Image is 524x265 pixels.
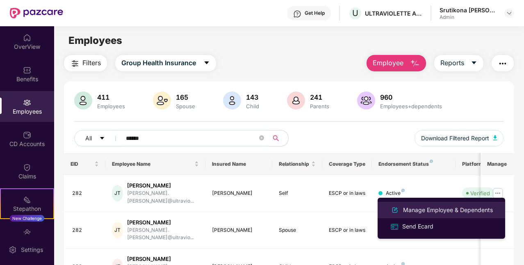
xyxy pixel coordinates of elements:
[410,59,420,69] img: svg+xml;base64,PHN2ZyB4bWxucz0iaHR0cDovL3d3dy53My5vcmcvMjAwMC9zdmciIHhtbG5zOnhsaW5rPSJodHRwOi8vd3...
[287,91,305,110] img: svg+xml;base64,PHN2ZyB4bWxucz0iaHR0cDovL3d3dy53My5vcmcvMjAwMC9zdmciIHhtbG5zOnhsaW5rPSJodHRwOi8vd3...
[367,55,426,71] button: Employee
[415,130,504,146] button: Download Filtered Report
[259,135,264,140] span: close-circle
[378,93,444,101] div: 960
[352,8,358,18] span: U
[127,190,199,205] div: [PERSON_NAME].[PERSON_NAME]@ultravio...
[308,93,331,101] div: 241
[121,58,196,68] span: Group Health Insurance
[268,135,284,142] span: search
[212,190,266,197] div: [PERSON_NAME]
[96,93,127,101] div: 411
[462,161,507,167] div: Platform Status
[23,34,31,42] img: svg+xml;base64,PHN2ZyBpZD0iSG9tZSIgeG1sbnM9Imh0dHA6Ly93d3cudzMub3JnLzIwMDAvc3ZnIiB3aWR0aD0iMjAiIG...
[127,219,199,226] div: [PERSON_NAME]
[440,6,497,14] div: Srutikona [PERSON_NAME]
[268,130,289,146] button: search
[70,59,80,69] img: svg+xml;base64,PHN2ZyB4bWxucz0iaHR0cDovL3d3dy53My5vcmcvMjAwMC9zdmciIHdpZHRoPSIyNCIgaGVpZ2h0PSIyNC...
[127,255,199,263] div: [PERSON_NAME]
[82,58,101,68] span: Filters
[322,153,372,175] th: Coverage Type
[112,161,193,167] span: Employee Name
[74,130,124,146] button: Allcaret-down
[112,222,123,238] div: JT
[244,103,261,110] div: Child
[64,153,106,175] th: EID
[329,190,366,197] div: ESCP or in laws
[440,14,497,21] div: Admin
[18,246,46,254] div: Settings
[72,190,99,197] div: 282
[10,215,44,222] div: New Challenge
[373,58,403,68] span: Employee
[74,91,92,110] img: svg+xml;base64,PHN2ZyB4bWxucz0iaHR0cDovL3d3dy53My5vcmcvMjAwMC9zdmciIHhtbG5zOnhsaW5rPSJodHRwOi8vd3...
[493,135,497,140] img: svg+xml;base64,PHN2ZyB4bWxucz0iaHR0cDovL3d3dy53My5vcmcvMjAwMC9zdmciIHhtbG5zOnhsaW5rPSJodHRwOi8vd3...
[71,161,93,167] span: EID
[174,103,197,110] div: Spouse
[470,189,490,197] div: Verified
[1,205,53,213] div: Stepathon
[99,135,105,142] span: caret-down
[386,190,405,197] div: Active
[23,228,31,236] img: svg+xml;base64,PHN2ZyBpZD0iRW5kb3JzZW1lbnRzIiB4bWxucz0iaHR0cDovL3d3dy53My5vcmcvMjAwMC9zdmciIHdpZH...
[64,55,107,71] button: Filters
[471,59,477,67] span: caret-down
[506,10,513,16] img: svg+xml;base64,PHN2ZyBpZD0iRHJvcGRvd24tMzJ4MzIiIHhtbG5zPSJodHRwOi8vd3d3LnczLm9yZy8yMDAwL3N2ZyIgd2...
[203,59,210,67] span: caret-down
[308,103,331,110] div: Parents
[115,55,216,71] button: Group Health Insurancecaret-down
[23,66,31,74] img: svg+xml;base64,PHN2ZyBpZD0iQmVuZWZpdHMiIHhtbG5zPSJodHRwOi8vd3d3LnczLm9yZy8yMDAwL3N2ZyIgd2lkdGg9Ij...
[305,10,325,16] div: Get Help
[112,185,123,201] div: JT
[329,226,366,234] div: ESCP or in laws
[68,34,122,46] span: Employees
[378,103,444,110] div: Employees+dependents
[440,58,464,68] span: Reports
[279,226,316,234] div: Spouse
[279,190,316,197] div: Self
[491,187,504,200] img: manageButton
[481,153,514,175] th: Manage
[365,9,422,17] div: ULTRAVIOLETTE AUTOMOTIVE PRIVATE LIMITED
[72,226,99,234] div: 282
[223,91,241,110] img: svg+xml;base64,PHN2ZyB4bWxucz0iaHR0cDovL3d3dy53My5vcmcvMjAwMC9zdmciIHhtbG5zOnhsaW5rPSJodHRwOi8vd3...
[272,153,322,175] th: Relationship
[357,91,375,110] img: svg+xml;base64,PHN2ZyB4bWxucz0iaHR0cDovL3d3dy53My5vcmcvMjAwMC9zdmciIHhtbG5zOnhsaW5rPSJodHRwOi8vd3...
[127,226,199,242] div: [PERSON_NAME].[PERSON_NAME]@ultravio...
[23,98,31,107] img: svg+xml;base64,PHN2ZyBpZD0iRW1wbG95ZWVzIiB4bWxucz0iaHR0cDovL3d3dy53My5vcmcvMjAwMC9zdmciIHdpZHRoPS...
[127,182,199,190] div: [PERSON_NAME]
[293,10,301,18] img: svg+xml;base64,PHN2ZyBpZD0iSGVscC0zMngzMiIgeG1sbnM9Imh0dHA6Ly93d3cudzMub3JnLzIwMDAvc3ZnIiB3aWR0aD...
[174,93,197,101] div: 165
[401,222,435,231] div: Send Ecard
[212,226,266,234] div: [PERSON_NAME]
[153,91,171,110] img: svg+xml;base64,PHN2ZyB4bWxucz0iaHR0cDovL3d3dy53My5vcmcvMjAwMC9zdmciIHhtbG5zOnhsaW5rPSJodHRwOi8vd3...
[85,134,92,143] span: All
[390,205,400,215] img: svg+xml;base64,PHN2ZyB4bWxucz0iaHR0cDovL3d3dy53My5vcmcvMjAwMC9zdmciIHhtbG5zOnhsaW5rPSJodHRwOi8vd3...
[401,189,405,192] img: svg+xml;base64,PHN2ZyB4bWxucz0iaHR0cDovL3d3dy53My5vcmcvMjAwMC9zdmciIHdpZHRoPSI4IiBoZWlnaHQ9IjgiIH...
[205,153,272,175] th: Insured Name
[244,93,261,101] div: 143
[105,153,205,175] th: Employee Name
[279,161,310,167] span: Relationship
[378,161,449,167] div: Endorsement Status
[498,59,508,69] img: svg+xml;base64,PHN2ZyB4bWxucz0iaHR0cDovL3d3dy53My5vcmcvMjAwMC9zdmciIHdpZHRoPSIyNCIgaGVpZ2h0PSIyNC...
[23,196,31,204] img: svg+xml;base64,PHN2ZyB4bWxucz0iaHR0cDovL3d3dy53My5vcmcvMjAwMC9zdmciIHdpZHRoPSIyMSIgaGVpZ2h0PSIyMC...
[421,134,489,143] span: Download Filtered Report
[23,131,31,139] img: svg+xml;base64,PHN2ZyBpZD0iQ0RfQWNjb3VudHMiIGRhdGEtbmFtZT0iQ0QgQWNjb3VudHMiIHhtbG5zPSJodHRwOi8vd3...
[23,163,31,171] img: svg+xml;base64,PHN2ZyBpZD0iQ2xhaW0iIHhtbG5zPSJodHRwOi8vd3d3LnczLm9yZy8yMDAwL3N2ZyIgd2lkdGg9IjIwIi...
[96,103,127,110] div: Employees
[259,135,264,142] span: close-circle
[10,8,63,18] img: New Pazcare Logo
[401,206,494,215] div: Manage Employee & Dependents
[434,55,483,71] button: Reportscaret-down
[390,222,399,231] img: svg+xml;base64,PHN2ZyB4bWxucz0iaHR0cDovL3d3dy53My5vcmcvMjAwMC9zdmciIHdpZHRoPSIxNiIgaGVpZ2h0PSIxNi...
[9,246,17,254] img: svg+xml;base64,PHN2ZyBpZD0iU2V0dGluZy0yMHgyMCIgeG1sbnM9Imh0dHA6Ly93d3cudzMub3JnLzIwMDAvc3ZnIiB3aW...
[430,160,433,163] img: svg+xml;base64,PHN2ZyB4bWxucz0iaHR0cDovL3d3dy53My5vcmcvMjAwMC9zdmciIHdpZHRoPSI4IiBoZWlnaHQ9IjgiIH...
